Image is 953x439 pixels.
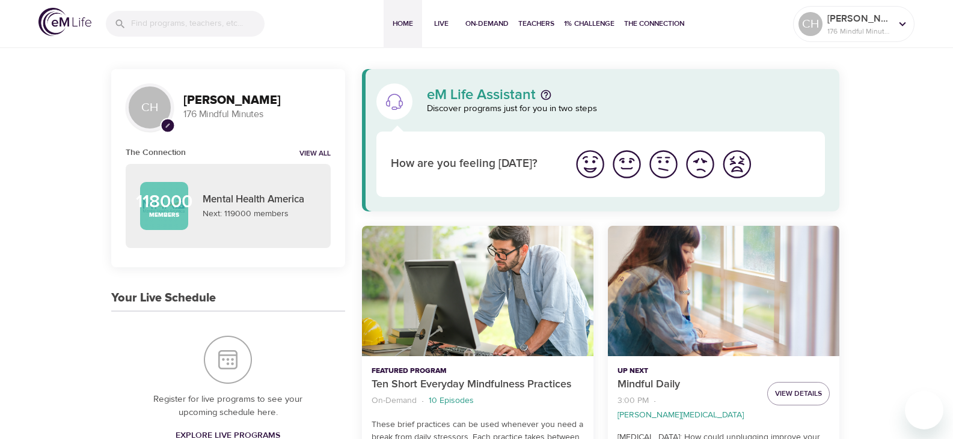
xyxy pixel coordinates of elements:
[684,148,717,181] img: bad
[204,336,252,384] img: Your Live Schedule
[682,146,719,183] button: I'm feeling bad
[131,11,265,37] input: Find programs, teachers, etc...
[572,146,608,183] button: I'm feeling great
[827,11,891,26] p: [PERSON_NAME]
[654,393,656,409] li: ·
[608,226,839,356] button: Mindful Daily
[608,146,645,183] button: I'm feeling good
[617,393,758,422] nav: breadcrumb
[564,17,614,30] span: 1% Challenge
[372,393,584,409] nav: breadcrumb
[149,211,179,220] p: Members
[183,94,331,107] h3: [PERSON_NAME]
[372,395,417,407] p: On-Demand
[372,377,584,393] p: Ten Short Everyday Mindfulness Practices
[465,17,509,30] span: On-Demand
[362,226,593,356] button: Ten Short Everyday Mindfulness Practices
[427,17,456,30] span: Live
[388,17,417,30] span: Home
[647,148,680,181] img: ok
[617,377,758,393] p: Mindful Daily
[135,393,321,420] p: Register for live programs to see your upcoming schedule here.
[518,17,554,30] span: Teachers
[372,366,584,377] p: Featured Program
[299,149,331,159] a: View all notifications
[775,387,822,400] span: View Details
[617,366,758,377] p: Up Next
[126,146,186,159] h6: The Connection
[385,92,404,111] img: eM Life Assistant
[136,193,192,211] p: 118000
[827,26,891,37] p: 176 Mindful Minutes
[126,83,174,132] div: CH
[391,156,557,173] p: How are you feeling [DATE]?
[111,291,216,305] h3: Your Live Schedule
[767,382,830,405] button: View Details
[427,88,536,102] p: eM Life Assistant
[798,12,823,36] div: CH
[183,107,331,121] p: 176 Mindful Minutes
[645,146,682,183] button: I'm feeling ok
[617,409,744,422] p: [PERSON_NAME][MEDICAL_DATA]
[421,393,424,409] li: ·
[574,148,607,181] img: great
[720,148,753,181] img: worst
[905,391,943,429] iframe: Button to launch messaging window
[624,17,684,30] span: The Connection
[429,395,474,407] p: 10 Episodes
[617,395,649,407] p: 3:00 PM
[203,192,316,208] p: Mental Health America
[610,148,643,181] img: good
[38,8,91,36] img: logo
[719,146,755,183] button: I'm feeling worst
[427,102,826,116] p: Discover programs just for you in two steps
[203,208,316,220] p: Next: 119000 members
